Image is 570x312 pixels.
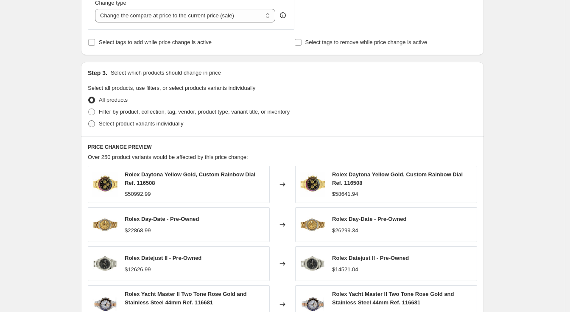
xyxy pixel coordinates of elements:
[99,120,183,127] span: Select product variants individually
[332,265,358,274] div: $14521.04
[300,212,325,237] img: mw598_80x.jpg
[125,291,247,306] span: Rolex Yacht Master II Two Tone Rose Gold and Stainless Steel 44mm Ref. 116681
[125,255,201,261] span: Rolex Datejust II - Pre-Owned
[305,39,427,45] span: Select tags to remove while price change is active
[332,226,358,235] div: $26299.34
[99,97,128,103] span: All products
[125,190,151,198] div: $50992.99
[88,85,255,91] span: Select all products, use filters, or select products variants individually
[300,172,325,197] img: mensrolex8234mw285_1_80x.jpg
[125,265,151,274] div: $12626.99
[92,172,118,197] img: mensrolex8234mw285_1_80x.jpg
[92,212,118,237] img: mw598_80x.jpg
[99,39,212,45] span: Select tags to add while price change is active
[99,109,290,115] span: Filter by product, collection, tag, vendor, product type, variant title, or inventory
[332,171,463,186] span: Rolex Daytona Yellow Gold, Custom Rainbow Dial Ref. 116508
[332,291,454,306] span: Rolex Yacht Master II Two Tone Rose Gold and Stainless Steel 44mm Ref. 116681
[300,251,325,276] img: mw609_80x.jpg
[332,255,409,261] span: Rolex Datejust II - Pre-Owned
[92,251,118,276] img: mw609_80x.jpg
[88,69,107,77] h2: Step 3.
[125,171,255,186] span: Rolex Daytona Yellow Gold, Custom Rainbow Dial Ref. 116508
[279,11,287,19] div: help
[332,190,358,198] div: $58641.94
[125,216,199,222] span: Rolex Day-Date - Pre-Owned
[111,69,221,77] p: Select which products should change in price
[88,154,248,160] span: Over 250 product variants would be affected by this price change:
[88,144,477,150] h6: PRICE CHANGE PREVIEW
[125,226,151,235] div: $22868.99
[332,216,407,222] span: Rolex Day-Date - Pre-Owned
